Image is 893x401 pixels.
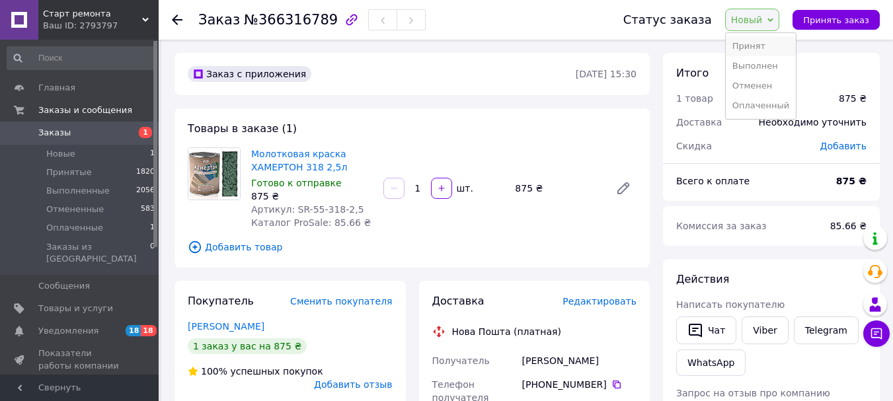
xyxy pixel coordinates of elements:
[830,221,867,231] span: 85.66 ₴
[172,13,182,26] div: Вернуться назад
[136,185,155,197] span: 2056
[38,82,75,94] span: Главная
[251,217,371,228] span: Каталог ProSale: 85.66 ₴
[150,148,155,160] span: 1
[46,185,110,197] span: Выполненные
[141,203,155,215] span: 583
[188,365,323,378] div: успешных покупок
[188,122,297,135] span: Товары в заказе (1)
[676,221,767,231] span: Комиссия за заказ
[244,12,338,28] span: №366316789
[201,366,227,377] span: 100%
[38,104,132,116] span: Заказы и сообщения
[251,149,347,172] a: Молотковая краска ХАМЕРТОН 318 2,5л
[726,36,796,56] li: Принят
[576,69,637,79] time: [DATE] 15:30
[46,166,92,178] span: Принятые
[46,241,150,265] span: Заказы из [GEOGRAPHIC_DATA]
[432,295,485,307] span: Доставка
[38,325,98,337] span: Уведомления
[38,303,113,314] span: Товары и услуги
[150,241,155,265] span: 0
[676,67,709,79] span: Итого
[676,117,722,128] span: Доставка
[726,76,796,96] li: Отменен
[188,148,240,200] img: Молотковая краска ХАМЕРТОН 318 2,5л
[794,316,859,344] a: Telegram
[432,355,490,366] span: Получатель
[676,93,713,104] span: 1 товар
[803,15,869,25] span: Принять заказ
[38,127,71,139] span: Заказы
[38,280,90,292] span: Сообщения
[839,92,867,105] div: 875 ₴
[136,166,155,178] span: 1820
[198,12,240,28] span: Заказ
[793,10,880,30] button: Принять заказ
[863,320,890,347] button: Чат с покупателем
[314,379,392,390] span: Добавить отзыв
[676,388,830,398] span: Запрос на отзыв про компанию
[126,325,141,336] span: 18
[188,66,311,82] div: Заказ с приложения
[522,378,637,391] div: [PHONE_NUMBER]
[188,295,254,307] span: Покупатель
[731,15,763,25] span: Новый
[188,338,307,354] div: 1 заказ у вас на 875 ₴
[449,325,564,338] div: Нова Пошта (платная)
[290,296,392,307] span: Сменить покупателя
[563,296,637,307] span: Редактировать
[251,190,373,203] div: 875 ₴
[520,349,639,373] div: [PERSON_NAME]
[38,347,122,371] span: Показатели работы компании
[676,349,746,376] a: WhatsApp
[820,141,867,151] span: Добавить
[46,148,75,160] span: Новые
[676,141,712,151] span: Скидка
[751,108,874,137] div: Необходимо уточнить
[188,240,637,254] span: Добавить товар
[676,316,736,344] button: Чат
[742,316,788,344] a: Viber
[251,204,364,215] span: Артикул: SR-55-318-2,5
[726,96,796,116] li: Оплаченный
[150,222,155,234] span: 1
[139,127,152,138] span: 1
[623,13,712,26] div: Статус заказа
[43,20,159,32] div: Ваш ID: 2793797
[726,56,796,76] li: Выполнен
[46,222,103,234] span: Оплаченные
[46,203,104,215] span: Отмененные
[676,176,750,186] span: Всего к оплате
[453,182,475,195] div: шт.
[610,175,637,201] a: Редактировать
[676,273,729,285] span: Действия
[251,178,342,188] span: Готово к отправке
[43,8,142,20] span: Старт ремонта
[7,46,156,70] input: Поиск
[676,299,785,310] span: Написать покупателю
[141,325,156,336] span: 18
[510,179,605,198] div: 875 ₴
[836,176,867,186] b: 875 ₴
[188,321,264,332] a: [PERSON_NAME]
